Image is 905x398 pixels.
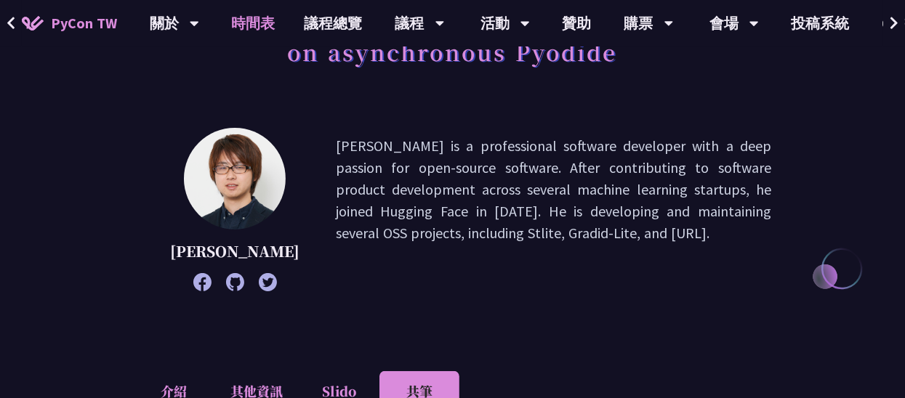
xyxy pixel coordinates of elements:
p: [PERSON_NAME] [170,240,299,262]
img: Home icon of PyCon TW 2025 [22,16,44,31]
a: PyCon TW [7,5,132,41]
img: Locale Icon [882,18,897,29]
img: Yuichiro Tachibana [184,128,286,230]
span: PyCon TW [51,12,117,34]
p: [PERSON_NAME] is a professional software developer with a deep passion for open-source software. ... [336,135,771,284]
